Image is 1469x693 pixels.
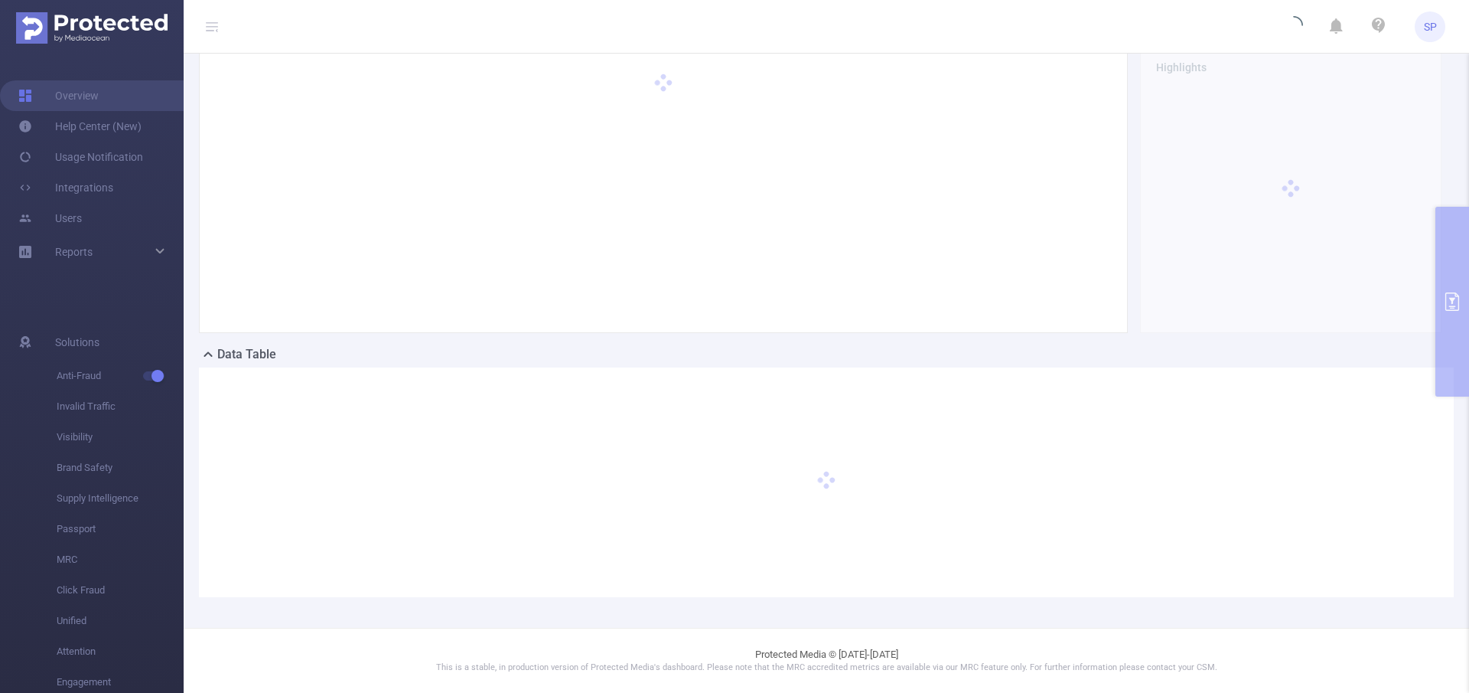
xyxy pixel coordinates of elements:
[57,361,184,391] span: Anti-Fraud
[57,606,184,636] span: Unified
[57,422,184,453] span: Visibility
[57,483,184,514] span: Supply Intelligence
[57,544,184,575] span: MRC
[18,203,82,234] a: Users
[55,237,93,267] a: Reports
[184,628,1469,693] footer: Protected Media © [DATE]-[DATE]
[55,327,99,358] span: Solutions
[16,12,168,44] img: Protected Media
[57,575,184,606] span: Click Fraud
[18,111,142,142] a: Help Center (New)
[1285,16,1303,38] i: icon: loading
[18,172,113,203] a: Integrations
[217,345,276,364] h2: Data Table
[57,514,184,544] span: Passport
[55,246,93,258] span: Reports
[57,391,184,422] span: Invalid Traffic
[57,636,184,667] span: Attention
[18,80,99,111] a: Overview
[57,453,184,483] span: Brand Safety
[222,662,1431,675] p: This is a stable, in production version of Protected Media's dashboard. Please note that the MRC ...
[18,142,143,172] a: Usage Notification
[1424,11,1437,42] span: SP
